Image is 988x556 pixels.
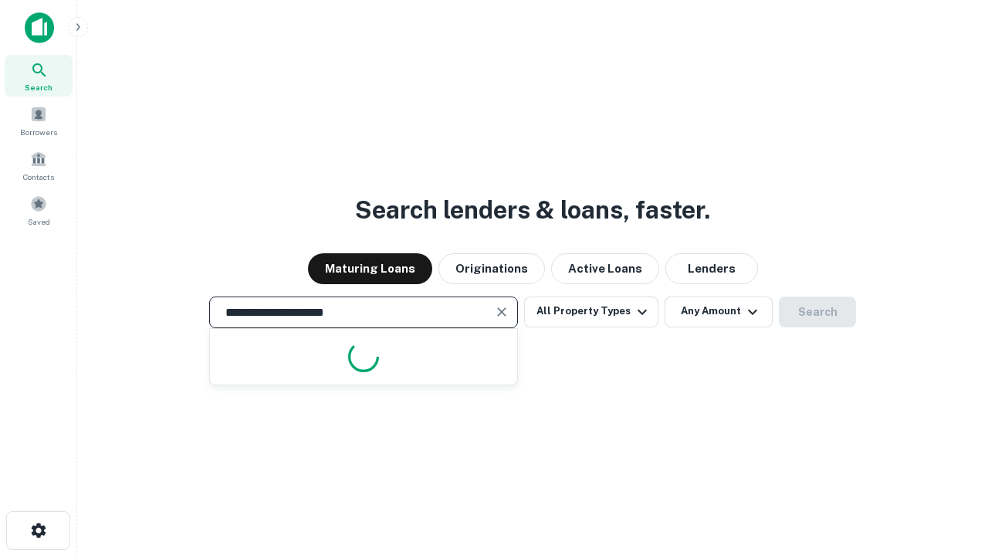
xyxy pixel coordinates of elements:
[5,189,73,231] a: Saved
[665,253,758,284] button: Lenders
[665,297,773,327] button: Any Amount
[524,297,658,327] button: All Property Types
[5,100,73,141] a: Borrowers
[551,253,659,284] button: Active Loans
[5,55,73,97] a: Search
[25,81,52,93] span: Search
[25,12,54,43] img: capitalize-icon.png
[5,144,73,186] a: Contacts
[28,215,50,228] span: Saved
[491,301,513,323] button: Clear
[911,383,988,457] iframe: Chat Widget
[308,253,432,284] button: Maturing Loans
[23,171,54,183] span: Contacts
[355,192,710,229] h3: Search lenders & loans, faster.
[438,253,545,284] button: Originations
[20,126,57,138] span: Borrowers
